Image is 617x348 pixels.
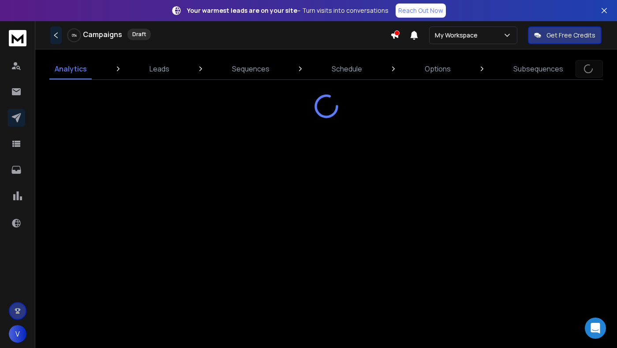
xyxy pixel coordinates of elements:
[332,64,362,74] p: Schedule
[83,29,122,40] h1: Campaigns
[435,31,481,40] p: My Workspace
[127,29,151,40] div: Draft
[425,64,451,74] p: Options
[546,31,595,40] p: Get Free Credits
[528,26,602,44] button: Get Free Credits
[585,318,606,339] div: Open Intercom Messenger
[513,64,563,74] p: Subsequences
[187,6,297,15] strong: Your warmest leads are on your site
[419,58,456,79] a: Options
[150,64,169,74] p: Leads
[398,6,443,15] p: Reach Out Now
[227,58,275,79] a: Sequences
[144,58,175,79] a: Leads
[508,58,568,79] a: Subsequences
[9,325,26,343] button: V
[396,4,446,18] a: Reach Out Now
[49,58,92,79] a: Analytics
[55,64,87,74] p: Analytics
[187,6,389,15] p: – Turn visits into conversations
[326,58,367,79] a: Schedule
[72,33,77,38] p: 0 %
[9,30,26,46] img: logo
[232,64,269,74] p: Sequences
